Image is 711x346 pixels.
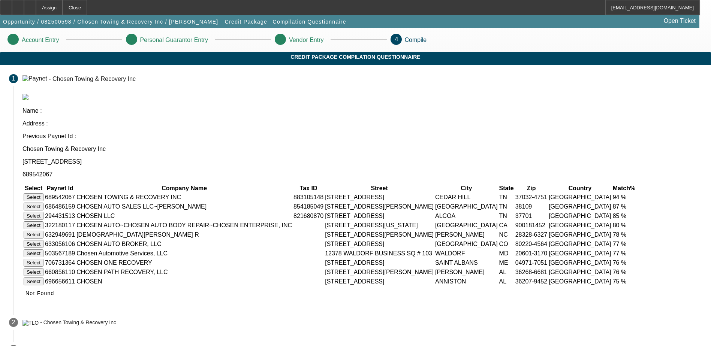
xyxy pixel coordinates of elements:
[499,193,514,201] td: TN
[515,249,548,258] td: 20601-3170
[24,240,43,248] button: Select
[612,185,636,192] th: Match%
[45,221,75,230] td: 322180117
[293,202,324,211] td: 854185049
[435,277,498,286] td: ANNISTON
[435,221,498,230] td: [GEOGRAPHIC_DATA]
[395,36,398,42] span: 4
[225,19,267,25] span: Credit Package
[435,249,498,258] td: WALDORF
[548,193,612,201] td: [GEOGRAPHIC_DATA]
[24,259,43,267] button: Select
[548,249,612,258] td: [GEOGRAPHIC_DATA]
[24,249,43,257] button: Select
[24,231,43,239] button: Select
[24,268,43,276] button: Select
[325,258,434,267] td: [STREET_ADDRESS]
[612,249,636,258] td: 77 %
[548,230,612,239] td: [GEOGRAPHIC_DATA]
[45,193,75,201] td: 689542067
[499,202,514,211] td: TN
[435,202,498,211] td: [GEOGRAPHIC_DATA]
[612,258,636,267] td: 76 %
[515,185,548,192] th: Zip
[325,185,434,192] th: Street
[548,221,612,230] td: [GEOGRAPHIC_DATA]
[22,120,702,127] p: Address :
[24,221,43,229] button: Select
[499,249,514,258] td: MD
[45,185,75,192] th: Paynet Id
[22,158,702,165] p: [STREET_ADDRESS]
[435,185,498,192] th: City
[515,240,548,248] td: 80220-4564
[435,240,498,248] td: [GEOGRAPHIC_DATA]
[515,230,548,239] td: 28328-6327
[25,290,54,296] span: Not Found
[499,230,514,239] td: NC
[325,240,434,248] td: [STREET_ADDRESS]
[435,193,498,201] td: CEDAR HILL
[661,15,699,27] a: Open Ticket
[325,193,434,201] td: [STREET_ADDRESS]
[76,230,292,239] td: [DEMOGRAPHIC_DATA][PERSON_NAME] R
[45,268,75,276] td: 660856110
[223,15,269,28] button: Credit Package
[548,240,612,248] td: [GEOGRAPHIC_DATA]
[612,277,636,286] td: 75 %
[76,249,292,258] td: Chosen Automotive Services, LLC
[325,212,434,220] td: [STREET_ADDRESS]
[289,37,324,43] p: Vendor Entry
[45,230,75,239] td: 632949691
[22,107,702,114] p: Name :
[405,37,427,43] p: Compile
[23,185,44,192] th: Select
[548,268,612,276] td: [GEOGRAPHIC_DATA]
[76,258,292,267] td: CHOSEN ONE RECOVERY
[22,37,59,43] p: Account Entry
[293,212,324,220] td: 821680870
[76,268,292,276] td: CHOSEN PATH RECOVERY, LLC
[612,193,636,201] td: 94 %
[612,221,636,230] td: 80 %
[140,37,208,43] p: Personal Guarantor Entry
[515,202,548,211] td: 38109
[515,258,548,267] td: 04971-7051
[45,202,75,211] td: 686486159
[76,221,292,230] td: CHOSEN AUTO~CHOSEN AUTO BODY REPAIR~CHOSEN ENTERPRISE, INC
[435,268,498,276] td: [PERSON_NAME]
[271,15,348,28] button: Compilation Questionnaire
[6,54,705,60] span: Credit Package Compilation Questionnaire
[45,240,75,248] td: 633056106
[45,212,75,220] td: 294431513
[515,268,548,276] td: 36268-6681
[22,75,47,82] img: Paynet
[325,221,434,230] td: [STREET_ADDRESS][US_STATE]
[24,203,43,210] button: Select
[325,249,434,258] td: 12378 WALDORF BUSINESS SQ # 103
[612,212,636,220] td: 85 %
[435,212,498,220] td: ALCOA
[45,249,75,258] td: 503567189
[22,133,702,140] p: Previous Paynet Id :
[293,185,324,192] th: Tax ID
[325,277,434,286] td: [STREET_ADDRESS]
[499,212,514,220] td: TN
[499,221,514,230] td: CA
[548,277,612,286] td: [GEOGRAPHIC_DATA]
[548,258,612,267] td: [GEOGRAPHIC_DATA]
[548,202,612,211] td: [GEOGRAPHIC_DATA]
[548,185,612,192] th: Country
[24,277,43,285] button: Select
[22,146,702,152] p: Chosen Towing & Recovery Inc
[22,94,28,100] img: paynet_logo.jpg
[3,19,218,25] span: Opportunity / 082500598 / Chosen Towing & Recovery Inc / [PERSON_NAME]
[435,258,498,267] td: SAINT ALBANS
[12,75,15,82] span: 1
[76,202,292,211] td: CHOSEN AUTO SALES LLC~[PERSON_NAME]
[24,193,43,201] button: Select
[49,75,136,82] div: - Chosen Towing & Recovery Inc
[76,185,292,192] th: Company Name
[499,277,514,286] td: AL
[548,212,612,220] td: [GEOGRAPHIC_DATA]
